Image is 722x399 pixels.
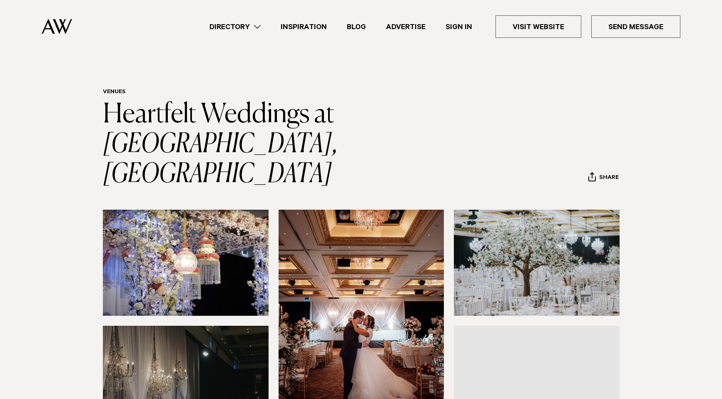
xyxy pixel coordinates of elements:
a: Heartfelt Weddings at [GEOGRAPHIC_DATA], [GEOGRAPHIC_DATA] [103,102,342,188]
a: Blog [337,21,376,32]
a: Directory [199,21,271,32]
span: Share [599,174,619,182]
a: Visit Website [495,15,581,38]
a: Venues [103,89,126,96]
a: Send Message [591,15,680,38]
a: Inspiration [271,21,337,32]
img: Elegant wedding space auckland [454,210,620,316]
a: Advertise [376,21,436,32]
button: Share [588,172,619,184]
img: Auckland Weddings Logo [42,19,72,34]
a: Sign In [436,21,482,32]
